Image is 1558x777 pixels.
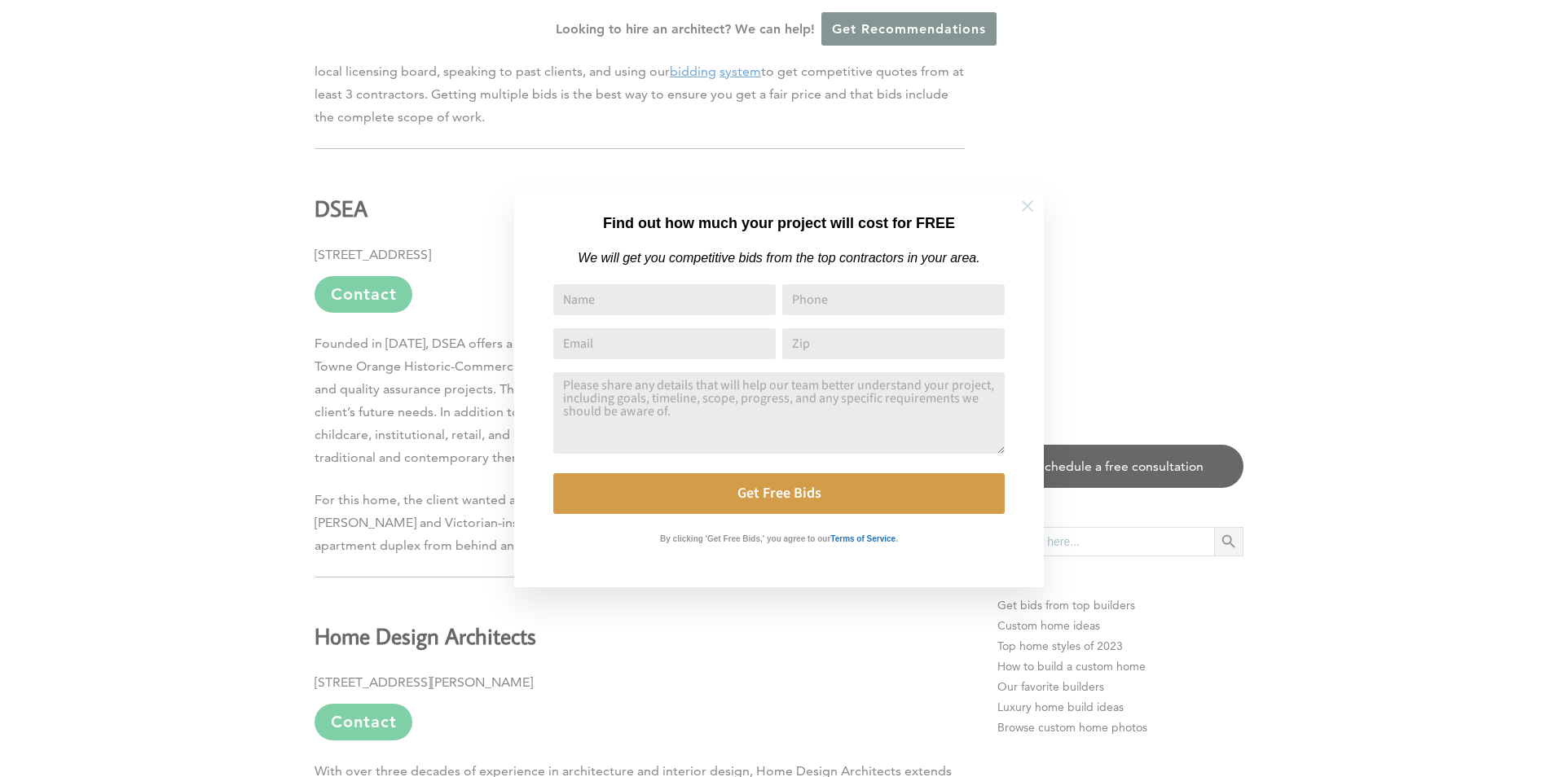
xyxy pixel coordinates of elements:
input: Phone [782,284,1005,315]
em: We will get you competitive bids from the top contractors in your area. [578,251,979,265]
strong: Find out how much your project will cost for FREE [603,215,955,231]
input: Email Address [553,328,776,359]
input: Name [553,284,776,315]
strong: By clicking 'Get Free Bids,' you agree to our [660,534,830,543]
button: Get Free Bids [553,473,1005,514]
button: Close [999,178,1056,235]
input: Zip [782,328,1005,359]
a: Terms of Service [830,530,896,544]
strong: . [896,534,898,543]
strong: Terms of Service [830,534,896,543]
textarea: Comment or Message [553,372,1005,454]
